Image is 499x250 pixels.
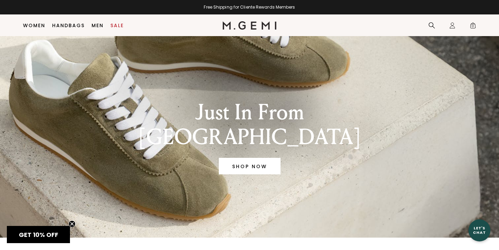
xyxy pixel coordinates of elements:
a: Banner primary button [219,158,281,174]
a: Men [92,23,104,28]
a: Women [23,23,45,28]
div: GET 10% OFFClose teaser [7,226,70,243]
img: M.Gemi [223,21,276,30]
div: Just In From [GEOGRAPHIC_DATA] [131,100,369,150]
div: Let's Chat [468,226,490,235]
span: 0 [470,23,476,30]
button: Close teaser [69,220,75,227]
a: Sale [110,23,124,28]
span: GET 10% OFF [19,230,58,239]
a: Handbags [52,23,85,28]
